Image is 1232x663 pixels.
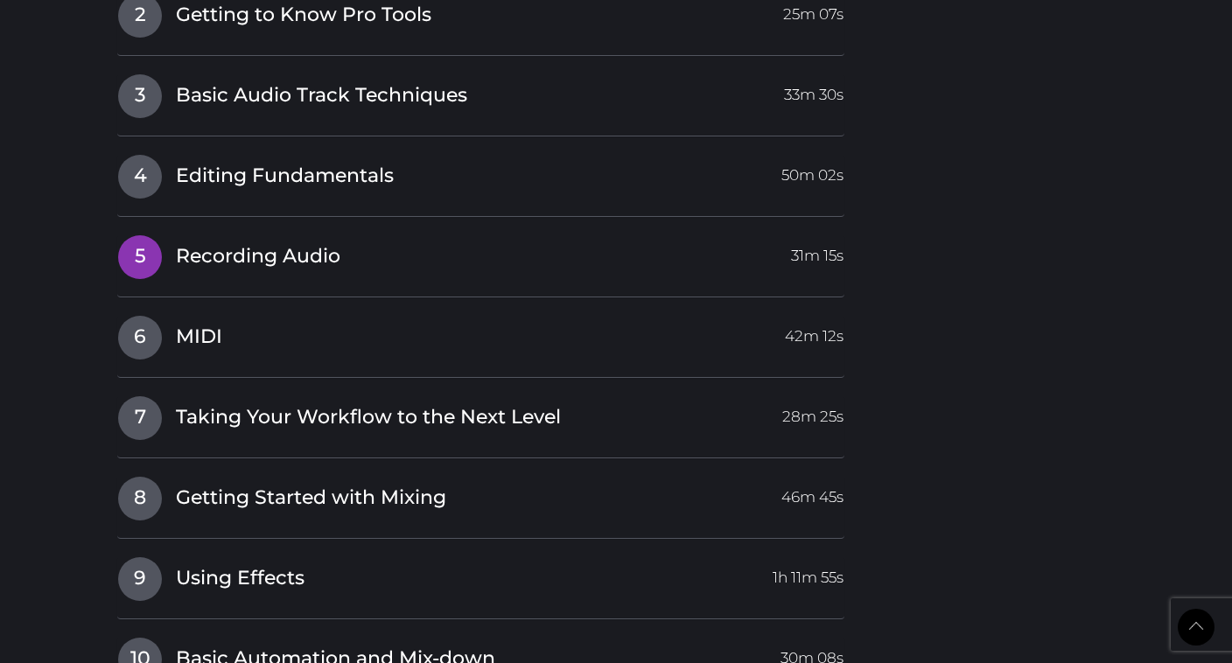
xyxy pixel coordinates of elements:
a: 5Recording Audio31m 15s [117,234,844,271]
a: 9Using Effects1h 11m 55s [117,556,844,593]
span: Getting Started with Mixing [176,485,446,512]
span: 46m 45s [781,477,843,508]
span: Editing Fundamentals [176,163,394,190]
span: 1h 11m 55s [773,557,843,589]
span: 42m 12s [785,316,843,347]
span: Basic Audio Track Techniques [176,82,467,109]
span: 31m 15s [791,235,843,267]
a: Back to Top [1178,609,1214,646]
span: 33m 30s [784,74,843,106]
span: 50m 02s [781,155,843,186]
a: 3Basic Audio Track Techniques33m 30s [117,73,844,110]
span: Getting to Know Pro Tools [176,2,431,29]
span: 8 [118,477,162,520]
span: MIDI [176,324,222,351]
span: Using Effects [176,565,304,592]
span: 7 [118,396,162,440]
span: 6 [118,316,162,359]
span: 28m 25s [782,396,843,428]
a: 7Taking Your Workflow to the Next Level28m 25s [117,395,844,432]
span: 3 [118,74,162,118]
span: Taking Your Workflow to the Next Level [176,404,561,431]
a: 6MIDI42m 12s [117,315,844,352]
a: 4Editing Fundamentals50m 02s [117,154,844,191]
a: 8Getting Started with Mixing46m 45s [117,476,844,513]
span: 9 [118,557,162,601]
span: 5 [118,235,162,279]
span: 4 [118,155,162,199]
span: Recording Audio [176,243,340,270]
